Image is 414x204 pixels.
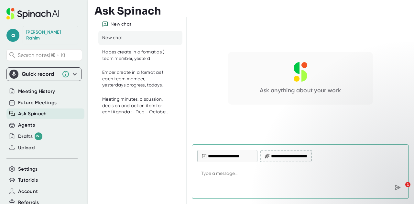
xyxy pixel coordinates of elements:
[6,29,19,42] span: a
[9,68,79,81] div: Quick record
[392,182,403,193] div: Send message
[18,121,35,129] button: Agents
[102,96,169,115] div: Meeting minutes, discussion, decision and action item for ech (Agenda :- Dua - ⁠October [DEMOGRAP...
[102,49,169,62] div: Hades create in a format as ( team member, yesterd
[102,35,123,41] div: New chat
[18,99,57,107] button: Future Meetings
[260,87,341,94] div: Ask anything about your work
[26,29,75,41] div: Abdul Rahim
[35,132,42,140] div: 99+
[18,132,42,140] div: Drafts
[111,21,131,27] div: New chat
[18,88,55,95] button: Meeting History
[94,5,161,17] h3: Ask Spinach
[18,52,80,58] span: Search notes (⌘ + K)
[102,69,169,88] div: Ember create in a format as ( each team member, yesterdays progress, todays plan, blockers on the...
[405,182,410,187] span: 1
[18,176,38,184] button: Tutorials
[18,144,35,152] button: Upload
[392,182,408,198] iframe: Intercom live chat
[18,188,38,195] button: Account
[18,110,47,118] button: Ask Spinach
[18,132,42,140] button: Drafts 99+
[18,165,38,173] button: Settings
[22,71,59,77] div: Quick record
